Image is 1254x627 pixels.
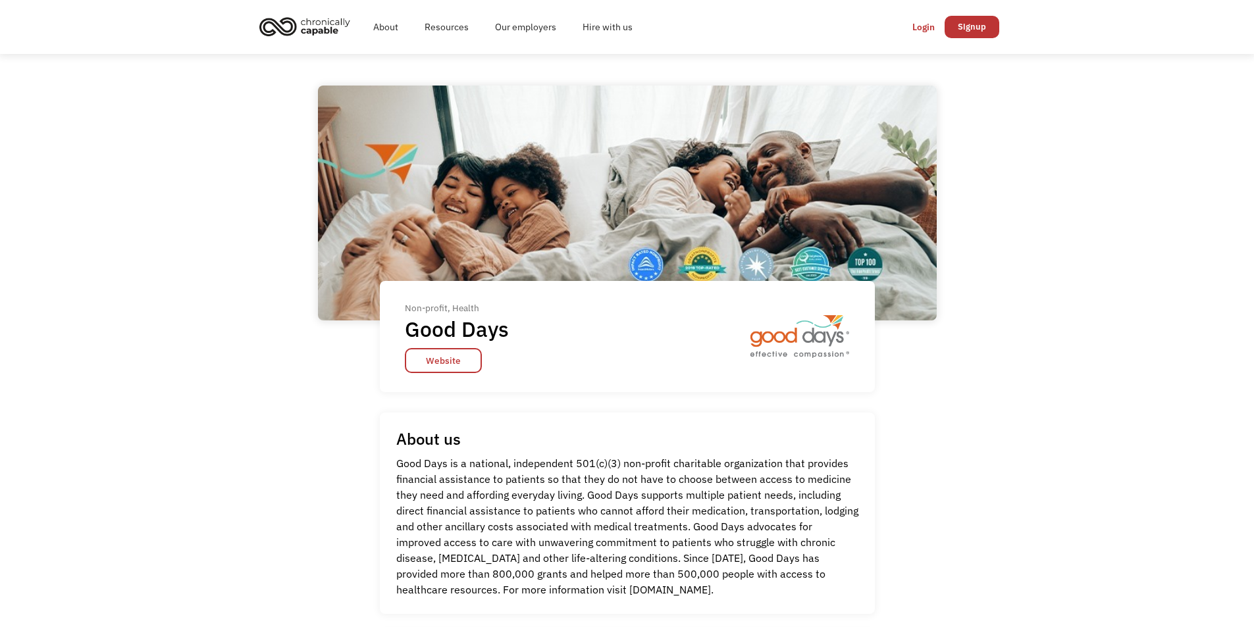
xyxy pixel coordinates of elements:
div: Non-profit, Health [405,300,521,316]
h1: Good Days [405,316,509,342]
a: About [360,6,411,48]
p: Good Days is a national, independent 501(c)(3) non-profit charitable organization that provides f... [396,455,858,597]
div: Login [912,19,935,35]
a: Our employers [482,6,569,48]
a: Login [902,16,945,38]
a: Hire with us [569,6,646,48]
a: Website [405,348,482,373]
a: Signup [945,16,999,38]
img: Chronically Capable logo [255,12,354,41]
h1: About us [396,429,461,449]
a: Resources [411,6,482,48]
a: home [255,12,360,41]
